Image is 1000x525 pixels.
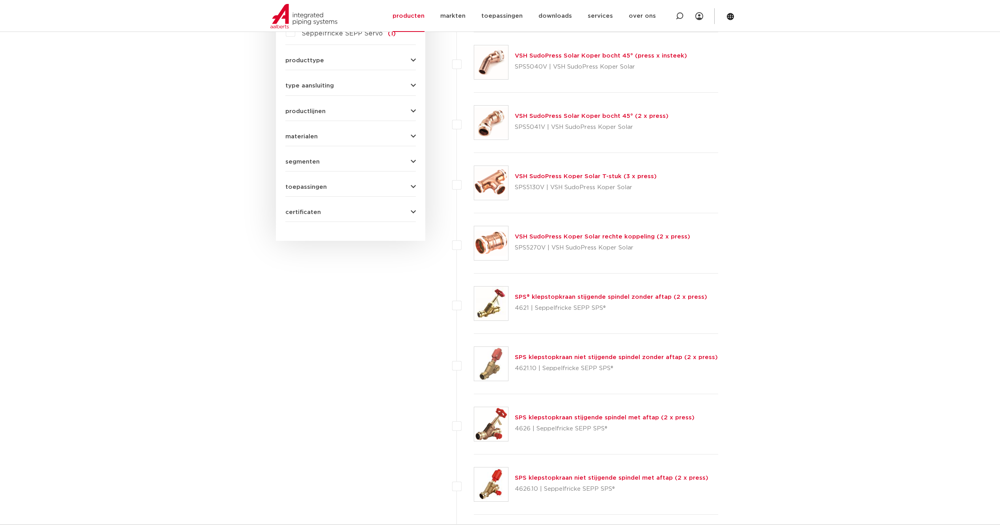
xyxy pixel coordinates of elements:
span: toepassingen [285,184,327,190]
img: Thumbnail for VSH SudoPress Solar Koper bocht 45° (press x insteek) [474,45,508,79]
a: SPS klepstopkraan stijgende spindel met aftap (2 x press) [515,415,695,421]
span: materialen [285,134,318,140]
span: (1) [388,30,396,37]
img: Thumbnail for VSH SudoPress Koper Solar rechte koppeling (2 x press) [474,226,508,260]
a: VSH SudoPress Solar Koper bocht 45° (2 x press) [515,113,669,119]
p: SPS5130V | VSH SudoPress Koper Solar [515,181,657,194]
span: certificaten [285,209,321,215]
button: materialen [285,134,416,140]
p: 4621.10 | Seppelfricke SEPP SPS® [515,362,718,375]
span: type aansluiting [285,83,334,89]
span: segmenten [285,159,320,165]
button: segmenten [285,159,416,165]
img: Thumbnail for SPS klepstopkraan niet stijgende spindel zonder aftap (2 x press) [474,347,508,381]
a: SPS klepstopkraan niet stijgende spindel met aftap (2 x press) [515,475,708,481]
a: VSH SudoPress Koper Solar rechte koppeling (2 x press) [515,234,690,240]
button: type aansluiting [285,83,416,89]
p: 4626.10 | Seppelfricke SEPP SPS® [515,483,708,495]
img: Thumbnail for VSH SudoPress Koper Solar T-stuk (3 x press) [474,166,508,200]
img: Thumbnail for SPS klepstopkraan stijgende spindel met aftap (2 x press) [474,407,508,441]
p: SPS5040V | VSH SudoPress Koper Solar [515,61,687,73]
p: 4621 | Seppelfricke SEPP SPS® [515,302,707,315]
a: VSH SudoPress Koper Solar T-stuk (3 x press) [515,173,657,179]
span: productlijnen [285,108,326,114]
button: producttype [285,58,416,63]
a: SPS® klepstopkraan stijgende spindel zonder aftap (2 x press) [515,294,707,300]
img: Thumbnail for VSH SudoPress Solar Koper bocht 45° (2 x press) [474,106,508,140]
span: Seppelfricke SEPP Servo [302,30,383,37]
button: toepassingen [285,184,416,190]
span: producttype [285,58,324,63]
button: certificaten [285,209,416,215]
button: productlijnen [285,108,416,114]
p: 4626 | Seppelfricke SEPP SPS® [515,423,695,435]
a: SPS klepstopkraan niet stijgende spindel zonder aftap (2 x press) [515,354,718,360]
p: SPS5270V | VSH SudoPress Koper Solar [515,242,690,254]
img: Thumbnail for SPS klepstopkraan niet stijgende spindel met aftap (2 x press) [474,467,508,501]
a: VSH SudoPress Solar Koper bocht 45° (press x insteek) [515,53,687,59]
p: SPS5041V | VSH SudoPress Koper Solar [515,121,669,134]
img: Thumbnail for SPS® klepstopkraan stijgende spindel zonder aftap (2 x press) [474,287,508,320]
